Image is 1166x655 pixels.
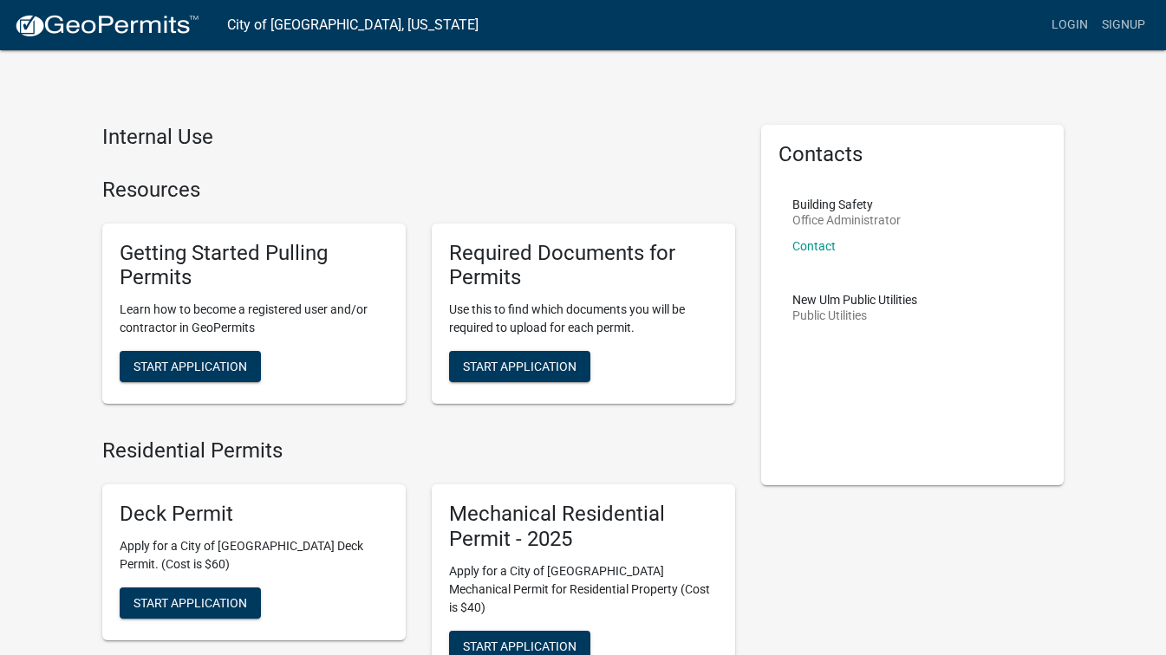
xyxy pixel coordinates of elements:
[792,214,901,226] p: Office Administrator
[1045,9,1095,42] a: Login
[134,360,247,373] span: Start Application
[120,351,261,382] button: Start Application
[102,438,735,464] h4: Residential Permits
[449,502,718,552] h5: Mechanical Residential Permit - 2025
[120,301,388,337] p: Learn how to become a registered user and/or contractor in GeoPermits
[792,239,836,253] a: Contact
[102,178,735,203] h4: Resources
[463,639,576,652] span: Start Application
[792,309,917,321] p: Public Utilities
[792,294,917,306] p: New Ulm Public Utilities
[449,301,718,337] p: Use this to find which documents you will be required to upload for each permit.
[463,360,576,373] span: Start Application
[1095,9,1152,42] a: Signup
[120,502,388,527] h5: Deck Permit
[120,241,388,291] h5: Getting Started Pulling Permits
[449,562,718,617] p: Apply for a City of [GEOGRAPHIC_DATA] Mechanical Permit for Residential Property (Cost is $40)
[134,595,247,609] span: Start Application
[227,10,479,40] a: City of [GEOGRAPHIC_DATA], [US_STATE]
[120,587,261,619] button: Start Application
[449,241,718,291] h5: Required Documents for Permits
[449,351,590,382] button: Start Application
[792,198,901,211] p: Building Safety
[102,125,735,150] h4: Internal Use
[120,537,388,574] p: Apply for a City of [GEOGRAPHIC_DATA] Deck Permit. (Cost is $60)
[778,142,1047,167] h5: Contacts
